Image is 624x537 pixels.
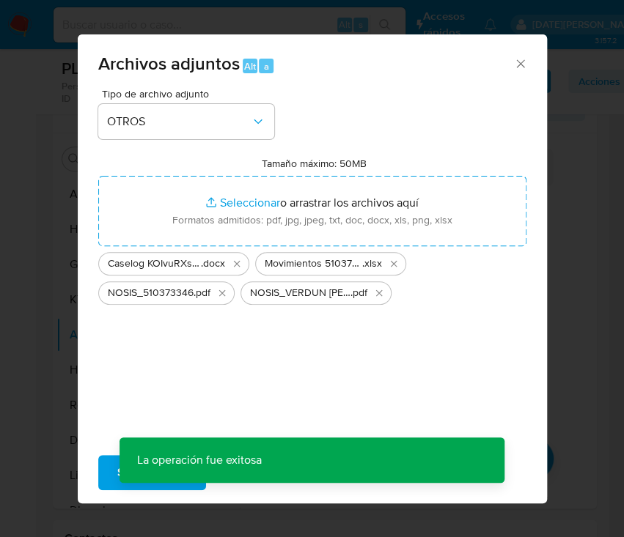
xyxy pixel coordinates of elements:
label: Tamaño máximo: 50MB [262,157,367,170]
span: Movimientos 510373346 [265,256,362,271]
span: .pdf [194,286,210,300]
button: Subir archivo [98,455,206,490]
span: Cancelar [231,456,279,489]
span: Archivos adjuntos [98,51,240,76]
span: .docx [201,256,225,271]
span: .pdf [350,286,367,300]
span: .xlsx [362,256,382,271]
span: Alt [244,59,256,73]
ul: Archivos seleccionados [98,246,526,305]
button: Eliminar NOSIS_VERDUN PABLO SEBASTIAN.pdf [370,284,388,302]
p: La operación fue exitosa [120,437,279,483]
button: OTROS [98,104,274,139]
button: Eliminar Movimientos 510373346.xlsx [385,255,403,273]
span: NOSIS_510373346 [108,286,194,300]
button: Cerrar [513,56,526,70]
span: Subir archivo [117,456,187,489]
span: Caselog KOIvuRXs2MiE7ZMCpZZSUff2 [108,256,201,271]
span: NOSIS_VERDUN [PERSON_NAME] [250,286,350,300]
span: a [264,59,269,73]
button: Eliminar Caselog KOIvuRXs2MiE7ZMCpZZSUff2.docx [228,255,246,273]
span: Tipo de archivo adjunto [102,89,278,99]
button: Eliminar NOSIS_510373346.pdf [213,284,231,302]
span: OTROS [107,114,251,129]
